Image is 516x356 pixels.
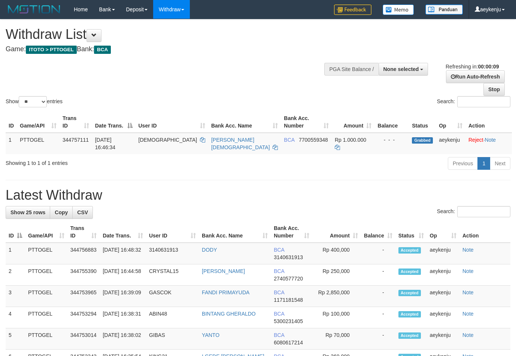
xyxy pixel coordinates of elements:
[17,111,60,133] th: Game/API: activate to sort column ascending
[25,307,67,328] td: PTTOGEL
[211,137,270,150] a: [PERSON_NAME][DEMOGRAPHIC_DATA]
[100,307,146,328] td: [DATE] 16:38:31
[485,137,496,143] a: Note
[67,243,100,264] td: 344756883
[427,221,459,243] th: Op: activate to sort column ascending
[274,276,303,282] span: Copy 2740577720 to clipboard
[361,243,395,264] td: -
[374,111,409,133] th: Balance
[199,221,271,243] th: Bank Acc. Name: activate to sort column ascending
[25,264,67,286] td: PTTOGEL
[271,221,312,243] th: Bank Acc. Number: activate to sort column ascending
[6,188,510,203] h1: Latest Withdraw
[94,46,111,54] span: BCA
[25,328,67,350] td: PTTOGEL
[146,264,199,286] td: CRYSTAL15
[437,206,510,217] label: Search:
[312,243,361,264] td: Rp 400,000
[208,111,281,133] th: Bank Acc. Name: activate to sort column ascending
[146,307,199,328] td: ABIN48
[299,137,328,143] span: Copy 7700559348 to clipboard
[274,268,284,274] span: BCA
[412,137,433,144] span: Grabbed
[25,221,67,243] th: Game/API: activate to sort column ascending
[361,328,395,350] td: -
[19,96,47,107] select: Showentries
[398,332,421,339] span: Accepted
[100,328,146,350] td: [DATE] 16:38:02
[60,111,92,133] th: Trans ID: activate to sort column ascending
[67,307,100,328] td: 344753294
[465,111,512,133] th: Action
[437,96,510,107] label: Search:
[398,268,421,275] span: Accepted
[409,111,436,133] th: Status
[446,64,499,70] span: Refreshing in:
[139,137,197,143] span: [DEMOGRAPHIC_DATA]
[63,137,89,143] span: 344757111
[72,206,93,219] a: CSV
[202,247,217,253] a: DODY
[446,70,505,83] a: Run Auto-Refresh
[274,318,303,324] span: Copy 5300231405 to clipboard
[361,221,395,243] th: Balance: activate to sort column ascending
[100,286,146,307] td: [DATE] 16:39:09
[25,286,67,307] td: PTTOGEL
[425,4,463,15] img: panduan.png
[50,206,73,219] a: Copy
[146,286,199,307] td: GASCOK
[100,264,146,286] td: [DATE] 16:44:58
[335,137,366,143] span: Rp 1.000.000
[312,307,361,328] td: Rp 100,000
[281,111,332,133] th: Bank Acc. Number: activate to sort column ascending
[398,247,421,254] span: Accepted
[427,264,459,286] td: aeykenju
[462,247,474,253] a: Note
[17,133,60,154] td: PTTOGEL
[465,133,512,154] td: ·
[361,286,395,307] td: -
[146,221,199,243] th: User ID: activate to sort column ascending
[361,307,395,328] td: -
[274,332,284,338] span: BCA
[457,96,510,107] input: Search:
[459,221,510,243] th: Action
[6,111,17,133] th: ID
[6,96,63,107] label: Show entries
[67,221,100,243] th: Trans ID: activate to sort column ascending
[146,243,199,264] td: 3140631913
[427,307,459,328] td: aeykenju
[274,254,303,260] span: Copy 3140631913 to clipboard
[361,264,395,286] td: -
[462,332,474,338] a: Note
[312,221,361,243] th: Amount: activate to sort column ascending
[6,4,63,15] img: MOTION_logo.png
[312,328,361,350] td: Rp 70,000
[478,64,499,70] strong: 00:00:09
[312,264,361,286] td: Rp 250,000
[136,111,208,133] th: User ID: activate to sort column ascending
[436,133,465,154] td: aeykenju
[67,328,100,350] td: 344753014
[436,111,465,133] th: Op: activate to sort column ascending
[274,247,284,253] span: BCA
[100,243,146,264] td: [DATE] 16:48:32
[379,63,428,76] button: None selected
[95,137,116,150] span: [DATE] 16:46:34
[25,243,67,264] td: PTTOGEL
[334,4,371,15] img: Feedback.jpg
[324,63,378,76] div: PGA Site Balance /
[477,157,490,170] a: 1
[202,332,219,338] a: YANTO
[395,221,427,243] th: Status: activate to sort column ascending
[67,264,100,286] td: 344755390
[427,328,459,350] td: aeykenju
[462,268,474,274] a: Note
[146,328,199,350] td: GIBAS
[468,137,483,143] a: Reject
[377,136,406,144] div: - - -
[10,209,45,215] span: Show 25 rows
[6,46,337,53] h4: Game: Bank:
[284,137,294,143] span: BCA
[383,66,419,72] span: None selected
